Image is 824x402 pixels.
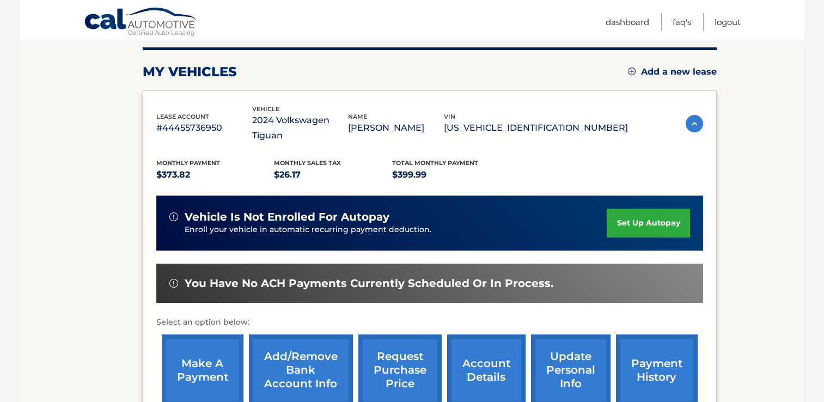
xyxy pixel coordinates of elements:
span: Monthly Payment [156,159,220,167]
p: [PERSON_NAME] [348,120,444,136]
a: set up autopay [607,209,689,237]
span: vin [444,113,455,120]
span: Monthly sales Tax [274,159,341,167]
img: accordion-active.svg [686,115,703,132]
a: Add a new lease [628,66,717,77]
a: Dashboard [606,13,649,31]
span: vehicle is not enrolled for autopay [185,210,389,224]
p: $26.17 [274,167,392,182]
p: [US_VEHICLE_IDENTIFICATION_NUMBER] [444,120,628,136]
p: Enroll your vehicle in automatic recurring payment deduction. [185,224,607,236]
a: Logout [715,13,741,31]
p: 2024 Volkswagen Tiguan [252,113,348,143]
h2: my vehicles [143,64,237,80]
p: $399.99 [392,167,510,182]
span: lease account [156,113,209,120]
p: $373.82 [156,167,274,182]
img: add.svg [628,68,636,75]
span: name [348,113,367,120]
span: You have no ACH payments currently scheduled or in process. [185,277,553,290]
img: alert-white.svg [169,212,178,221]
span: vehicle [252,105,279,113]
a: FAQ's [673,13,691,31]
p: #44455736950 [156,120,252,136]
a: Cal Automotive [84,7,198,39]
span: Total Monthly Payment [392,159,478,167]
p: Select an option below: [156,316,703,329]
img: alert-white.svg [169,279,178,288]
